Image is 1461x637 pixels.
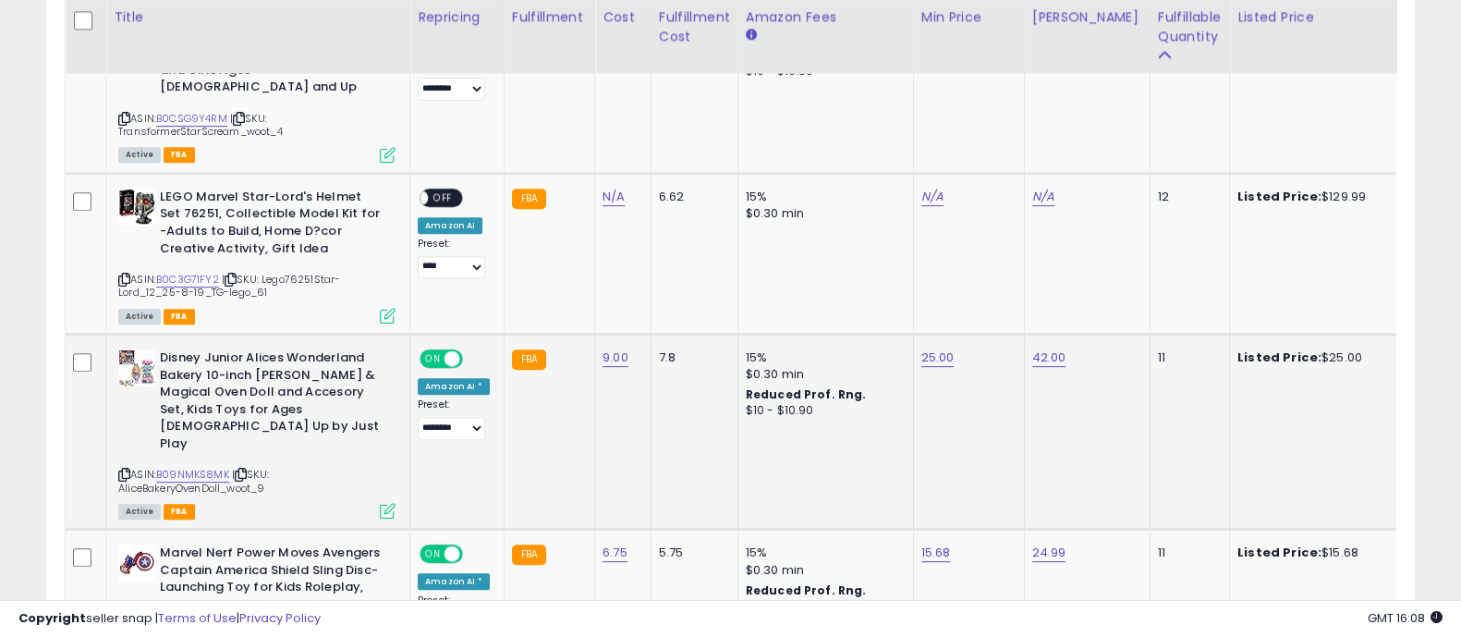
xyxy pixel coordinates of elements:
a: 25.00 [921,349,955,367]
div: Min Price [921,7,1017,27]
div: 12 [1158,189,1215,205]
a: Privacy Policy [239,609,321,627]
div: $129.99 [1237,189,1391,205]
b: Listed Price: [1237,188,1321,205]
b: Reduced Prof. Rng. [746,386,867,402]
div: 5.75 [659,545,724,561]
div: $0.30 min [746,562,899,579]
div: seller snap | | [18,610,321,628]
span: | SKU: Lego76251Star-Lord_12_25-8-19_TG-lego_61 [118,272,340,300]
a: Terms of Use [158,609,237,627]
div: Amazon AI [418,217,482,234]
span: All listings currently available for purchase on Amazon [118,504,161,520]
a: B09NMKS8MK [156,467,229,483]
b: Listed Price: [1237,349,1321,366]
div: $25.00 [1237,349,1391,366]
div: Amazon AI * [418,378,490,395]
a: B0C3G71FY2 [156,272,219,288]
span: ON [421,351,444,367]
strong: Copyright [18,609,86,627]
div: Preset: [418,398,490,439]
div: Amazon AI * [418,573,490,590]
div: ASIN: [118,349,396,517]
div: 15% [746,545,899,561]
img: 512ThkcqYLL._SL40_.jpg [118,349,155,386]
span: OFF [428,190,457,205]
a: N/A [1032,188,1054,206]
b: LEGO Marvel Star-Lord's Helmet Set 76251, Collectible Model Kit for -Adults to Build, Home D?cor ... [160,189,384,262]
div: $0.30 min [746,205,899,222]
span: OFF [460,351,490,367]
span: OFF [460,546,490,562]
a: 6.75 [603,544,627,562]
div: $15.68 [1237,545,1391,561]
b: Listed Price: [1237,544,1321,561]
div: Cost [603,7,643,27]
div: Preset: [418,238,490,278]
span: 2025-09-10 16:08 GMT [1368,609,1443,627]
a: N/A [921,188,944,206]
a: 24.99 [1032,544,1066,562]
a: 9.00 [603,349,628,367]
small: FBA [512,545,546,565]
div: Listed Price [1237,7,1397,27]
div: Title [114,7,402,27]
div: 15% [746,349,899,366]
a: 15.68 [921,544,951,562]
div: 11 [1158,545,1215,561]
img: 41OvA9G5DKL._SL40_.jpg [118,545,155,582]
div: ASIN: [118,189,396,322]
span: | SKU: AliceBakeryOvenDoll_woot_9 [118,467,269,495]
div: ASIN: [118,10,396,161]
span: FBA [164,504,195,520]
div: Preset: [418,59,490,100]
small: FBA [512,349,546,370]
b: Disney Junior Alices Wonderland Bakery 10-inch [PERSON_NAME] & Magical Oven Doll and Accesory Set... [160,349,384,457]
a: 42.00 [1032,349,1066,367]
div: Amazon Fees [746,7,906,27]
div: Fulfillment [512,7,587,27]
div: 11 [1158,349,1215,366]
div: 15% [746,189,899,205]
div: $0.30 min [746,366,899,383]
span: All listings currently available for purchase on Amazon [118,309,161,325]
div: Repricing [418,7,496,27]
img: 51K-EMDwcBL._SL40_.jpg [118,189,155,226]
span: All listings currently available for purchase on Amazon [118,147,161,163]
small: FBA [512,189,546,209]
a: N/A [603,188,625,206]
a: B0CSG9Y4RM [156,111,227,127]
span: FBA [164,309,195,325]
div: 6.62 [659,189,724,205]
span: FBA [164,147,195,163]
div: Fulfillment Cost [659,7,730,46]
div: Fulfillable Quantity [1158,7,1222,46]
b: Reduced Prof. Rng. [746,582,867,598]
div: 7.8 [659,349,724,366]
div: [PERSON_NAME] [1032,7,1142,27]
span: | SKU: TransformerStarScream_woot_4 [118,111,283,139]
div: $10 - $10.90 [746,403,899,419]
span: ON [421,546,444,562]
small: Amazon Fees. [746,27,757,43]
